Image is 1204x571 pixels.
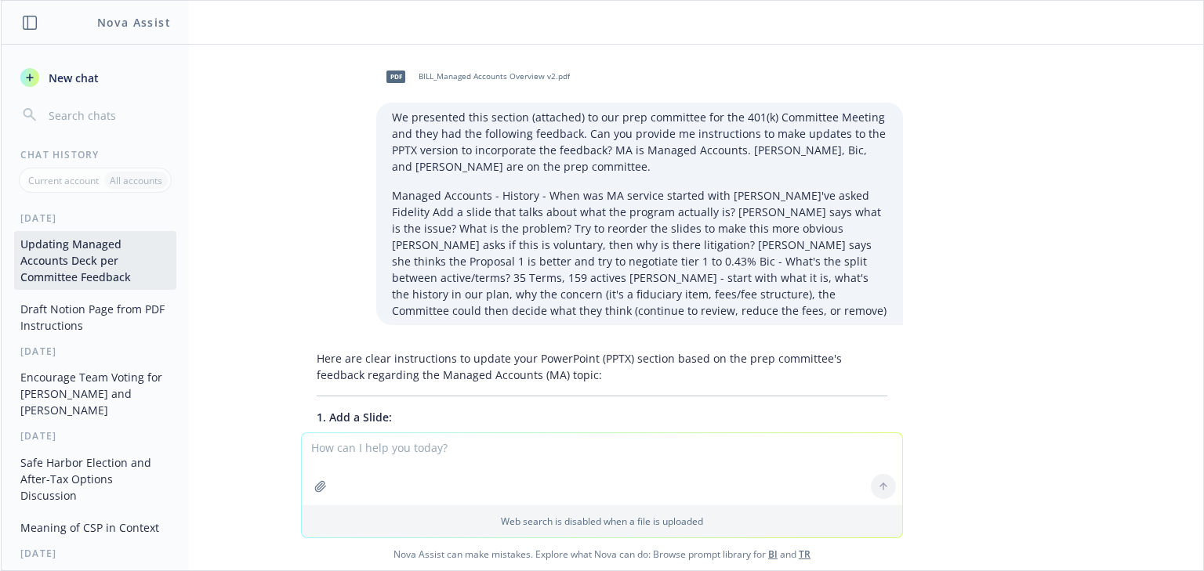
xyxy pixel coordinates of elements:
div: Chat History [2,148,189,161]
span: BILL_Managed Accounts Overview v2.pdf [419,71,570,81]
button: Encourage Team Voting for [PERSON_NAME] and [PERSON_NAME] [14,364,176,423]
div: [DATE] [2,211,189,225]
button: Meaning of CSP in Context [14,515,176,540]
button: Updating Managed Accounts Deck per Committee Feedback [14,231,176,290]
button: Draft Notion Page from PDF Instructions [14,296,176,338]
div: [DATE] [2,429,189,443]
button: Safe Harbor Election and After-Tax Options Discussion [14,450,176,508]
span: New chat [45,70,99,86]
a: TR [799,548,811,561]
div: pdfBILL_Managed Accounts Overview v2.pdf [376,57,573,96]
span: 1. Add a Slide: [317,410,392,425]
p: Here are clear instructions to update your PowerPoint (PPTX) section based on the prep committee'... [317,350,887,383]
span: pdf [386,70,405,82]
h1: Nova Assist [97,14,171,31]
div: [DATE] [2,345,189,358]
p: Web search is disabled when a file is uploaded [311,515,893,528]
div: [DATE] [2,547,189,560]
p: We presented this section (attached) to our prep committee for the 401(k) Committee Meeting and t... [392,109,887,175]
a: BI [768,548,778,561]
p: Current account [28,174,99,187]
p: All accounts [110,174,162,187]
span: Nova Assist can make mistakes. Explore what Nova can do: Browse prompt library for and [7,538,1197,570]
input: Search chats [45,104,170,126]
button: New chat [14,63,176,92]
p: Managed Accounts - History - When was MA service started with [PERSON_NAME]'ve asked Fidelity Add... [392,187,887,319]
